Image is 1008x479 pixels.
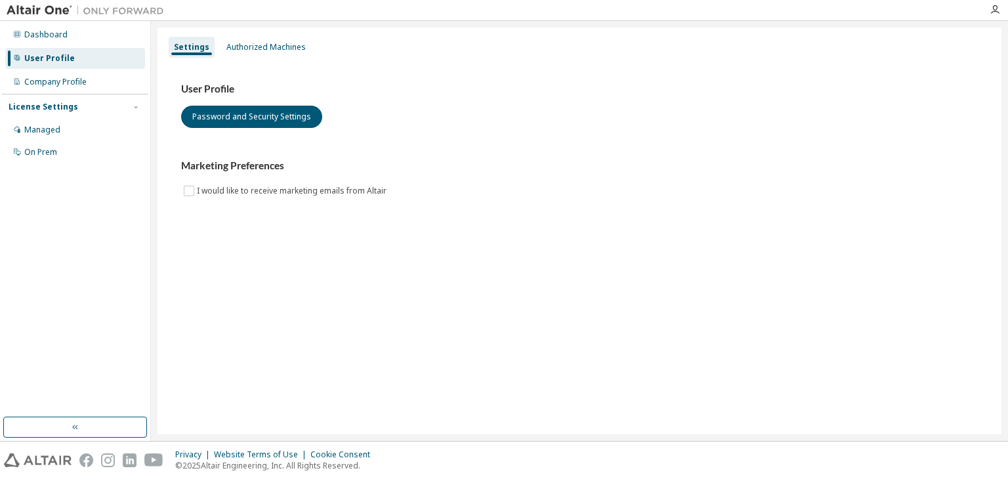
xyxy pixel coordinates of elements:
[24,77,87,87] div: Company Profile
[197,183,389,199] label: I would like to receive marketing emails from Altair
[101,453,115,467] img: instagram.svg
[24,147,57,157] div: On Prem
[9,102,78,112] div: License Settings
[24,30,68,40] div: Dashboard
[144,453,163,467] img: youtube.svg
[181,159,978,173] h3: Marketing Preferences
[214,449,310,460] div: Website Terms of Use
[4,453,72,467] img: altair_logo.svg
[79,453,93,467] img: facebook.svg
[175,460,378,471] p: © 2025 Altair Engineering, Inc. All Rights Reserved.
[226,42,306,52] div: Authorized Machines
[175,449,214,460] div: Privacy
[181,83,978,96] h3: User Profile
[123,453,136,467] img: linkedin.svg
[24,53,75,64] div: User Profile
[174,42,209,52] div: Settings
[310,449,378,460] div: Cookie Consent
[24,125,60,135] div: Managed
[7,4,171,17] img: Altair One
[181,106,322,128] button: Password and Security Settings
